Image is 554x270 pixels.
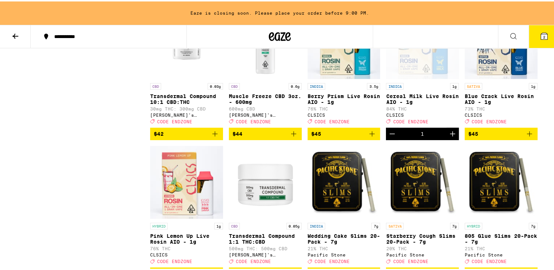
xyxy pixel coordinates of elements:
span: Hi. Need any help? [4,5,53,11]
p: 76% THC [150,245,223,250]
span: $44 [233,130,242,135]
p: 805 Glue Slims 20-Pack - 7g [465,232,538,243]
p: Transdermal Compound 1:1 THC:CBD [229,232,302,243]
div: CLSICS [386,111,459,116]
p: Transdermal Compound 10:1 CBD:THC [150,92,223,104]
a: Open page for Cereal Milk Live Rosin AIO - 1g from CLSICS [386,5,459,126]
p: 600mg CBD [229,105,302,110]
div: CLSICS [465,111,538,116]
a: Open page for Transdermal Compound 1:1 THC:CBD from Mary's Medicinals [229,145,302,266]
a: Open page for 805 Glue Slims 20-Pack - 7g from Pacific Stone [465,145,538,266]
p: 1g [450,82,459,88]
p: 20% THC [386,245,459,250]
p: CBD [229,221,240,228]
p: 7g [371,221,380,228]
span: CODE ENDZONE [315,258,350,262]
button: Decrement [386,126,398,139]
p: INDICA [386,82,404,88]
span: CODE ENDZONE [157,118,192,123]
span: CODE ENDZONE [393,118,428,123]
p: 7g [450,221,459,228]
span: CODE ENDZONE [315,118,350,123]
button: Add to bag [229,126,302,139]
p: 21% THC [465,245,538,250]
div: 1 [421,130,424,135]
p: INDICA [308,221,325,228]
p: Muscle Freeze CBD 3oz. - 600mg [229,92,302,104]
p: SATIVA [465,82,482,88]
p: 73% THC [465,105,538,110]
a: Open page for Transdermal Compound 10:1 CBD:THC from Mary's Medicinals [150,5,223,126]
div: [PERSON_NAME]'s Medicinals [229,251,302,256]
p: SATIVA [386,221,404,228]
div: Pacific Stone [386,251,459,256]
button: Increment [446,126,459,139]
span: CODE ENDZONE [472,258,507,262]
p: INDICA [308,82,325,88]
span: $45 [311,130,321,135]
p: 7g [529,221,538,228]
div: Pacific Stone [465,251,538,256]
span: $45 [468,130,478,135]
span: CODE ENDZONE [157,258,192,262]
p: HYBRID [150,221,168,228]
img: Pacific Stone - Starberry Cough Slims 20-Pack - 7g [386,145,459,218]
a: Open page for Wedding Cake Slims 20-Pack - 7g from Pacific Stone [308,145,380,266]
span: $42 [154,130,164,135]
p: HYBRID [465,221,482,228]
a: Open page for Blue Crack Live Rosin AIO - 1g from CLSICS [465,5,538,126]
p: Pink Lemon Up Live Rosin AIO - 1g [150,232,223,243]
p: Berry Prism Live Rosin AIO - 1g [308,92,380,104]
a: Open page for Pink Lemon Up Live Rosin AIO - 1g from CLSICS [150,145,223,266]
p: 1g [529,82,538,88]
p: Blue Crack Live Rosin AIO - 1g [465,92,538,104]
p: Wedding Cake Slims 20-Pack - 7g [308,232,380,243]
p: CBD [150,82,161,88]
div: [PERSON_NAME]'s Medicinals [150,111,223,116]
div: [PERSON_NAME]'s Medicinals [229,111,302,116]
button: Add to bag [150,126,223,139]
p: 0.05g [286,221,302,228]
a: Open page for Muscle Freeze CBD 3oz. - 600mg from Mary's Medicinals [229,5,302,126]
div: CLSICS [308,111,380,116]
img: Mary's Medicinals - Transdermal Compound 1:1 THC:CBD [229,145,302,218]
p: 76% THC [308,105,380,110]
p: 84% THC [386,105,459,110]
span: CODE ENDZONE [472,118,507,123]
p: 500mg THC: 500mg CBD [229,245,302,250]
p: 21% THC [308,245,380,250]
span: CODE ENDZONE [236,118,271,123]
button: Add to bag [465,126,538,139]
div: CLSICS [150,251,223,256]
p: 0.03g [208,82,223,88]
span: CODE ENDZONE [236,258,271,262]
p: CBD [229,82,240,88]
img: Pacific Stone - Wedding Cake Slims 20-Pack - 7g [308,145,380,218]
img: Pacific Stone - 805 Glue Slims 20-Pack - 7g [465,145,538,218]
p: Starberry Cough Slims 20-Pack - 7g [386,232,459,243]
a: Open page for Starberry Cough Slims 20-Pack - 7g from Pacific Stone [386,145,459,266]
a: Open page for Berry Prism Live Rosin AIO - 1g from CLSICS [308,5,380,126]
span: 2 [543,33,545,38]
button: Add to bag [308,126,380,139]
p: 3.5g [367,82,380,88]
p: 1g [214,221,223,228]
div: Pacific Stone [308,251,380,256]
p: 0.6g [289,82,302,88]
p: 30mg THC: 300mg CBD [150,105,223,110]
span: CODE ENDZONE [393,258,428,262]
img: CLSICS - Pink Lemon Up Live Rosin AIO - 1g [150,145,223,218]
p: Cereal Milk Live Rosin AIO - 1g [386,92,459,104]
